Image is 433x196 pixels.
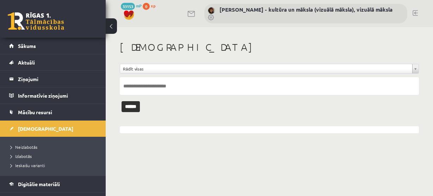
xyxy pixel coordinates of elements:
[11,144,99,150] a: Neizlabotās
[9,54,97,71] a: Aktuāli
[121,3,135,10] span: 33153
[9,121,97,137] a: [DEMOGRAPHIC_DATA]
[120,41,419,53] h1: [DEMOGRAPHIC_DATA]
[18,43,36,49] span: Sākums
[208,7,215,14] img: Ilze Kolka - kultūra un māksla (vizuālā māksla), vizuālā māksla
[11,163,45,168] span: Ieskaišu varianti
[11,144,37,150] span: Neizlabotās
[9,176,97,192] a: Digitālie materiāli
[11,153,99,159] a: Izlabotās
[120,64,419,73] a: Rādīt visas
[136,3,142,8] span: mP
[9,71,97,87] a: Ziņojumi
[18,125,73,132] span: [DEMOGRAPHIC_DATA]
[11,153,32,159] span: Izlabotās
[11,162,99,169] a: Ieskaišu varianti
[18,71,97,87] legend: Ziņojumi
[18,87,97,104] legend: Informatīvie ziņojumi
[18,109,52,115] span: Mācību resursi
[123,64,409,73] span: Rādīt visas
[219,6,392,13] a: [PERSON_NAME] - kultūra un māksla (vizuālā māksla), vizuālā māksla
[143,3,159,8] a: 0 xp
[9,38,97,54] a: Sākums
[9,87,97,104] a: Informatīvie ziņojumi
[8,12,64,30] a: Rīgas 1. Tālmācības vidusskola
[121,3,142,8] a: 33153 mP
[18,181,60,187] span: Digitālie materiāli
[18,59,35,66] span: Aktuāli
[9,104,97,120] a: Mācību resursi
[151,3,155,8] span: xp
[143,3,150,10] span: 0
